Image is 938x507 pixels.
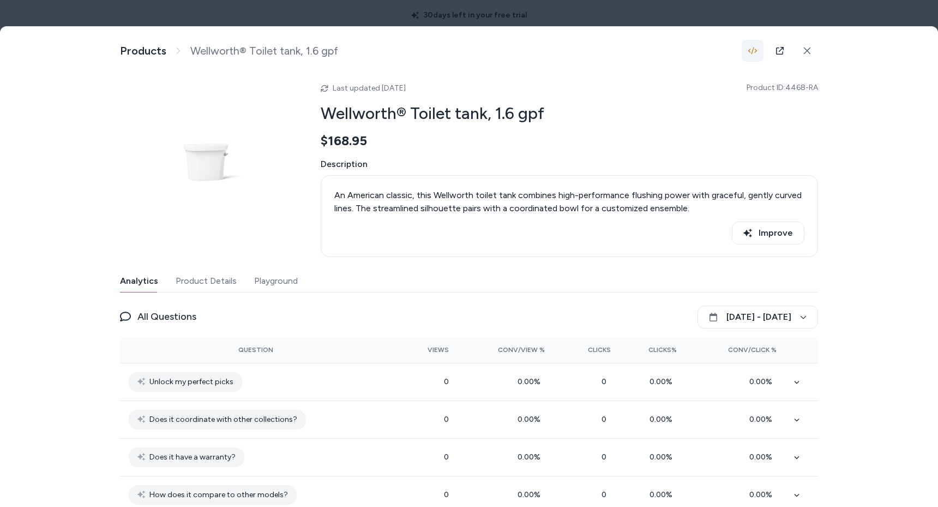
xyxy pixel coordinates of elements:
span: Description [321,158,818,171]
p: An American classic, this Wellworth toilet tank combines high-performance flushing power with gra... [334,189,804,215]
button: [DATE] - [DATE] [698,306,818,329]
span: 0 [444,377,449,386]
span: Conv/Click % [728,345,777,354]
span: Last updated [DATE] [333,83,406,93]
button: Product Details [176,270,237,292]
span: 0.00 % [518,377,545,386]
button: Conv/Click % [694,341,777,359]
span: 0.00 % [749,452,777,462]
span: 0.00 % [518,415,545,424]
button: Improve [732,222,804,244]
span: 0 [602,452,611,462]
button: Analytics [120,270,158,292]
span: 0.00 % [518,452,545,462]
span: How does it compare to other models? [149,488,288,502]
span: 0.00 % [518,490,545,499]
span: Views [428,345,449,354]
span: 0 [602,415,611,424]
a: Products [120,44,166,58]
span: Clicks% [648,345,677,354]
span: Clicks [588,345,611,354]
button: Question [238,341,273,359]
span: Does it coordinate with other collections? [149,413,297,426]
span: 0.00 % [650,415,677,424]
span: Does it have a warranty? [149,451,236,464]
nav: breadcrumb [120,44,338,58]
span: 0.00 % [650,377,677,386]
span: 0 [444,415,449,424]
button: Clicks [562,341,611,359]
span: Unlock my perfect picks [149,375,233,389]
span: Question [238,345,273,354]
span: Product ID: 4468-RA [747,82,818,93]
span: 0.00 % [650,490,677,499]
button: Views [400,341,449,359]
img: 4467-RA-0_ISO_d2c0027169_rgb [120,75,294,249]
span: 0.00 % [749,415,777,424]
span: 0 [444,490,449,499]
span: 0 [444,452,449,462]
span: All Questions [137,309,196,324]
span: 0.00 % [650,452,677,462]
span: $168.95 [321,133,367,149]
span: 0.00 % [749,490,777,499]
span: 0.00 % [749,377,777,386]
span: 0 [602,377,611,386]
span: Conv/View % [498,345,545,354]
button: Conv/View % [466,341,545,359]
span: Wellworth® Toilet tank, 1.6 gpf [190,44,338,58]
button: Playground [254,270,298,292]
h2: Wellworth® Toilet tank, 1.6 gpf [321,103,818,124]
button: Clicks% [628,341,677,359]
span: 0 [602,490,611,499]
